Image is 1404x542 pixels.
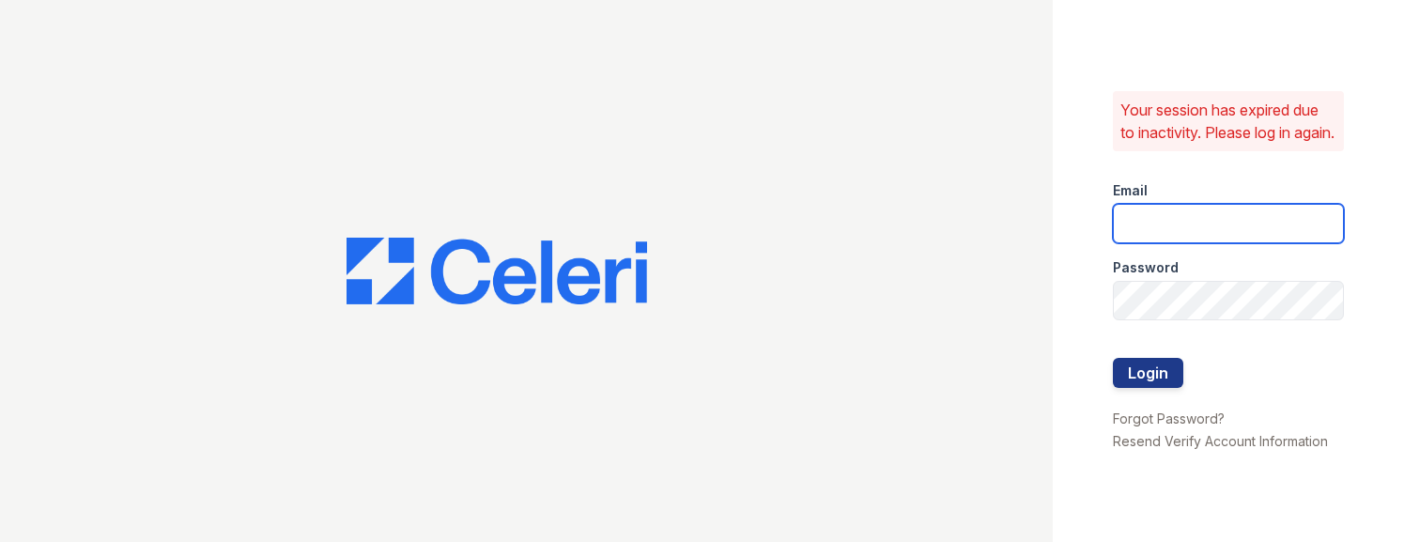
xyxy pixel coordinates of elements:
a: Forgot Password? [1113,410,1225,426]
button: Login [1113,358,1183,388]
p: Your session has expired due to inactivity. Please log in again. [1120,99,1336,144]
label: Password [1113,258,1179,277]
a: Resend Verify Account Information [1113,433,1328,449]
img: CE_Logo_Blue-a8612792a0a2168367f1c8372b55b34899dd931a85d93a1a3d3e32e68fde9ad4.png [347,238,647,305]
label: Email [1113,181,1148,200]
